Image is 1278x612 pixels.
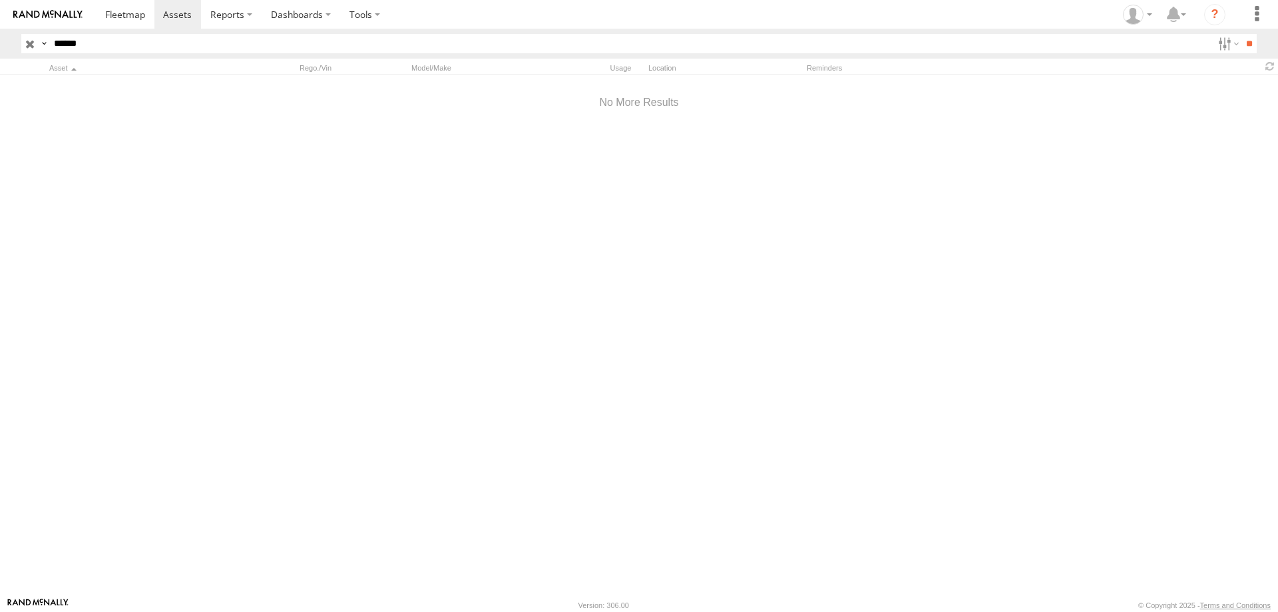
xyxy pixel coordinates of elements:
div: Click to Sort [49,63,236,73]
span: Refresh [1262,60,1278,73]
div: Usage [536,63,643,73]
div: © Copyright 2025 - [1138,601,1271,609]
div: Reminders [807,63,1020,73]
div: Version: 306.00 [578,601,629,609]
a: Visit our Website [7,599,69,612]
div: Rego./Vin [300,63,406,73]
label: Search Filter Options [1213,34,1241,53]
img: rand-logo.svg [13,10,83,19]
div: Megan Paterson [1118,5,1157,25]
div: Location [648,63,801,73]
i: ? [1204,4,1225,25]
label: Search Query [39,34,49,53]
a: Terms and Conditions [1200,601,1271,609]
div: Model/Make [411,63,531,73]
